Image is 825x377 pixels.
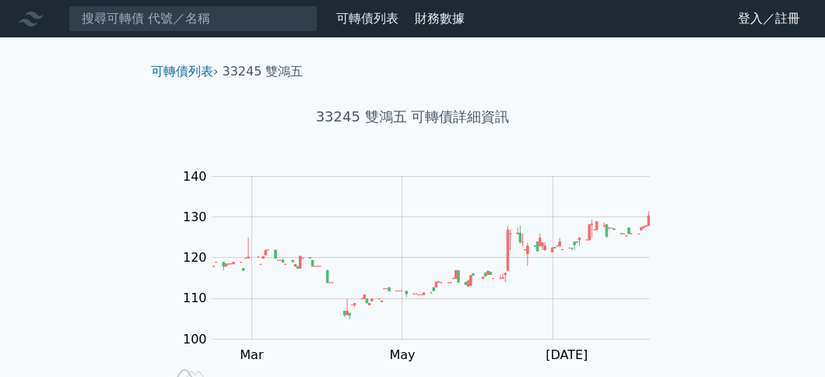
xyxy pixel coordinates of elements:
tspan: May [390,347,416,362]
h1: 33245 雙鴻五 可轉債詳細資訊 [139,106,686,128]
li: 33245 雙鴻五 [223,62,304,81]
tspan: 140 [183,169,207,184]
a: 財務數據 [415,11,465,26]
tspan: [DATE] [546,347,588,362]
tspan: 130 [183,210,207,224]
tspan: 100 [183,332,207,347]
tspan: 120 [183,250,207,265]
tspan: 110 [183,291,207,305]
input: 搜尋可轉債 代號／名稱 [68,5,318,32]
a: 可轉債列表 [336,11,398,26]
a: 可轉債列表 [151,64,213,79]
tspan: Mar [240,347,264,362]
a: 登入／註冊 [725,6,813,31]
g: Chart [175,169,673,362]
li: › [151,62,218,81]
